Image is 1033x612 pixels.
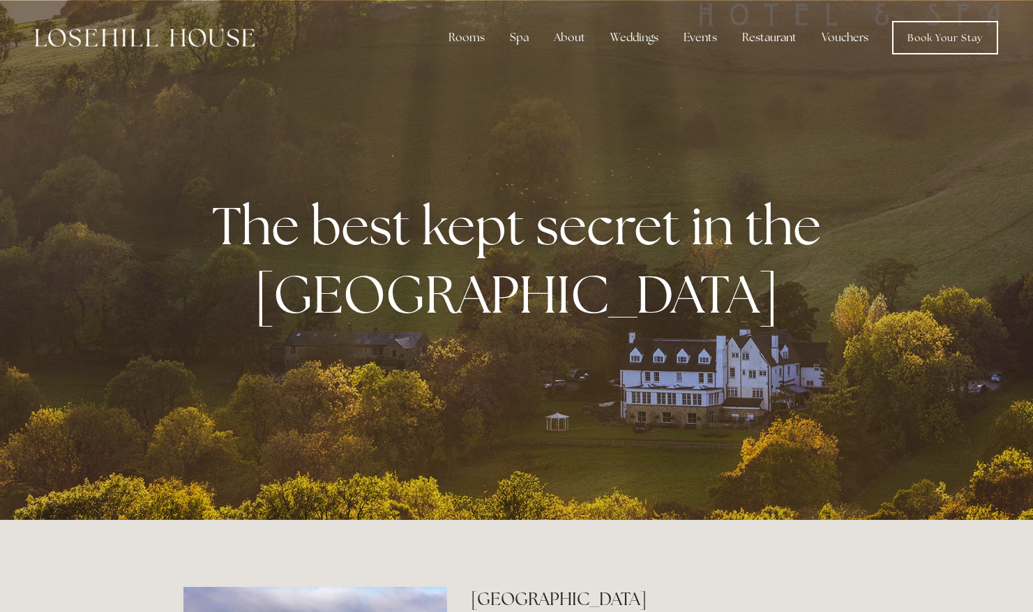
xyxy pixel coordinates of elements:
a: Vouchers [810,24,880,52]
h2: [GEOGRAPHIC_DATA] [471,587,850,611]
div: About [543,24,596,52]
strong: The best kept secret in the [GEOGRAPHIC_DATA] [212,191,832,328]
div: Spa [499,24,540,52]
div: Restaurant [731,24,808,52]
div: Rooms [437,24,496,52]
div: Events [672,24,728,52]
img: Losehill House [35,29,255,47]
a: Book Your Stay [892,21,998,54]
div: Weddings [599,24,670,52]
